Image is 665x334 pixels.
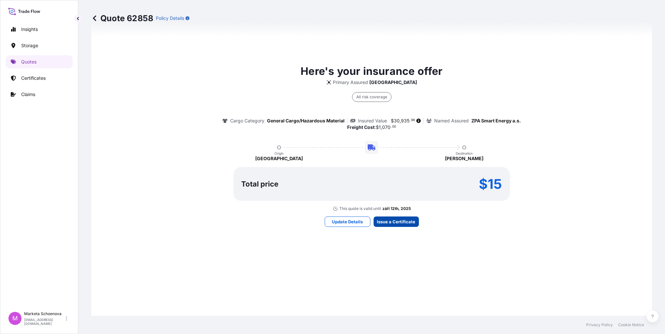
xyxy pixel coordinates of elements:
[241,181,278,187] p: Total price
[479,179,502,189] p: $15
[434,118,469,124] p: Named Assured
[394,118,400,123] span: 30
[382,125,391,130] span: 070
[6,39,73,52] a: Storage
[411,119,415,121] span: 96
[586,322,613,327] a: Privacy Policy
[347,124,396,131] p: :
[21,91,35,98] p: Claims
[392,126,396,128] span: 00
[274,151,284,155] p: Origin
[445,155,483,162] p: [PERSON_NAME]
[339,206,381,211] p: This quote is valid until
[358,118,387,124] p: Insured Value
[382,206,411,211] p: září 12th, 2025
[332,218,363,225] p: Update Details
[374,216,419,227] button: Issue a Certificate
[391,126,392,128] span: .
[24,311,65,316] p: Marketa Schoenova
[369,79,417,86] p: [GEOGRAPHIC_DATA]
[21,26,38,33] p: Insights
[156,15,184,21] p: Policy Details
[456,151,473,155] p: Destination
[471,118,521,124] p: ZPA Smart Energy a.s.
[618,322,644,327] a: Cookie Notice
[352,92,392,102] div: All risk coverage
[91,13,153,23] p: Quote 62858
[379,125,381,130] span: 1
[21,59,37,65] p: Quotes
[410,119,411,121] span: .
[401,118,409,123] span: 935
[24,318,65,326] p: [EMAIL_ADDRESS][DOMAIN_NAME]
[391,118,394,123] span: $
[6,88,73,101] a: Claims
[255,155,303,162] p: [GEOGRAPHIC_DATA]
[400,118,401,123] span: ,
[267,118,345,124] p: General Cargo/Hazardous Material
[376,125,379,130] span: $
[6,72,73,85] a: Certificates
[325,216,370,227] button: Update Details
[301,63,442,79] p: Here's your insurance offer
[333,79,368,86] p: Primary Assured
[347,124,375,130] b: Freight Cost
[377,218,415,225] p: Issue a Certificate
[21,75,46,81] p: Certificates
[6,55,73,68] a: Quotes
[12,315,18,322] span: M
[230,118,264,124] p: Cargo Category
[381,125,382,130] span: ,
[21,42,38,49] p: Storage
[6,23,73,36] a: Insights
